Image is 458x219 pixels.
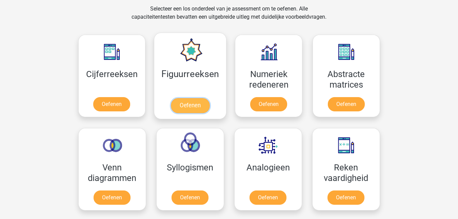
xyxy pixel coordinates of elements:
[93,97,130,111] a: Oefenen
[94,190,131,205] a: Oefenen
[250,190,286,205] a: Oefenen
[125,5,333,29] div: Selecteer een los onderdeel van je assessment om te oefenen. Alle capaciteitentesten bevatten een...
[171,98,210,113] a: Oefenen
[250,97,287,111] a: Oefenen
[328,97,365,111] a: Oefenen
[327,190,364,205] a: Oefenen
[172,190,208,205] a: Oefenen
